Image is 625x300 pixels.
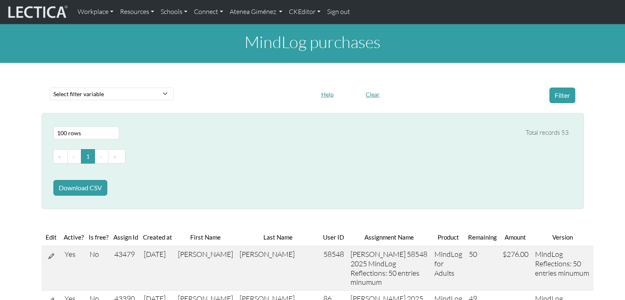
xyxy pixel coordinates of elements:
th: Is free? [86,229,111,246]
th: Product [431,229,466,246]
th: Amount [499,229,532,246]
div: Total records 53 [526,128,569,138]
button: Help [318,88,337,101]
th: User ID [320,229,347,246]
td: MindLog Reflections: 50 entries minumum [532,246,593,290]
a: Schools [157,3,191,21]
button: Clear [362,88,383,101]
a: Atenea Giménez [226,3,286,21]
button: Download CSV [53,180,107,196]
td: [PERSON_NAME] 58548 2025 MindLog Reflections: 50 entries minumum [347,246,431,290]
a: Sign out [324,3,353,21]
button: Filter [549,88,575,103]
th: Active? [61,229,86,246]
ul: Pagination [53,149,569,164]
th: Last Name [236,229,320,246]
th: Edit [42,229,61,246]
th: Assign Id [111,229,141,246]
a: Connect [191,3,226,21]
th: Version [532,229,593,246]
a: Resources [117,3,157,21]
a: Workplace [74,3,117,21]
td: [PERSON_NAME] [175,246,236,290]
a: Help [318,89,337,98]
td: 43479 [111,246,141,290]
th: First Name [175,229,236,246]
th: Created at [141,229,175,246]
div: No [90,249,108,259]
button: Go to page 1 [81,149,95,164]
th: Assignment Name [347,229,431,246]
div: Yes [65,249,83,259]
th: Remaining [466,229,499,246]
span: $276.00 [503,249,528,258]
td: [DATE] [141,246,175,290]
img: lecticalive [6,4,68,20]
td: [PERSON_NAME] [236,246,320,290]
td: 58548 [320,246,347,290]
td: MindLog for Adults [431,246,466,290]
a: CKEditor [286,3,324,21]
span: 50 [469,249,477,258]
